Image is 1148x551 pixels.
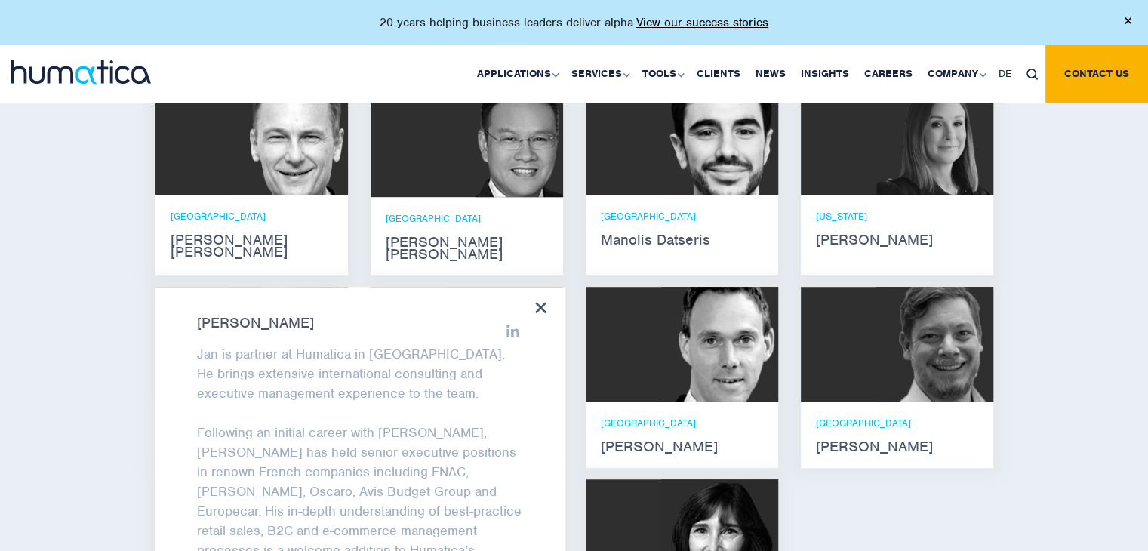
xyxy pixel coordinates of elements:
[816,417,978,429] p: [GEOGRAPHIC_DATA]
[636,15,768,30] a: View our success stories
[876,287,993,402] img: Claudio Limacher
[857,45,920,103] a: Careers
[1045,45,1148,103] a: Contact us
[793,45,857,103] a: Insights
[171,210,333,223] p: [GEOGRAPHIC_DATA]
[816,210,978,223] p: [US_STATE]
[171,234,333,258] strong: [PERSON_NAME] [PERSON_NAME]
[601,210,763,223] p: [GEOGRAPHIC_DATA]
[991,45,1019,103] a: DE
[635,45,689,103] a: Tools
[661,80,778,195] img: Manolis Datseris
[748,45,793,103] a: News
[386,212,548,225] p: [GEOGRAPHIC_DATA]
[816,441,978,453] strong: [PERSON_NAME]
[661,287,778,402] img: Andreas Knobloch
[689,45,748,103] a: Clients
[469,45,564,103] a: Applications
[816,234,978,246] strong: [PERSON_NAME]
[1026,69,1038,80] img: search_icon
[380,15,768,30] p: 20 years helping business leaders deliver alpha.
[999,67,1011,80] span: DE
[876,80,993,195] img: Melissa Mounce
[197,344,524,403] p: Jan is partner at Humatica in [GEOGRAPHIC_DATA]. He brings extensive international consulting and...
[231,80,348,195] img: Andros Payne
[197,317,524,329] strong: [PERSON_NAME]
[435,80,563,197] img: Jen Jee Chan
[601,441,763,453] strong: [PERSON_NAME]
[386,236,548,260] strong: [PERSON_NAME] [PERSON_NAME]
[601,417,763,429] p: [GEOGRAPHIC_DATA]
[564,45,635,103] a: Services
[601,234,763,246] strong: Manolis Datseris
[920,45,991,103] a: Company
[11,60,151,84] img: logo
